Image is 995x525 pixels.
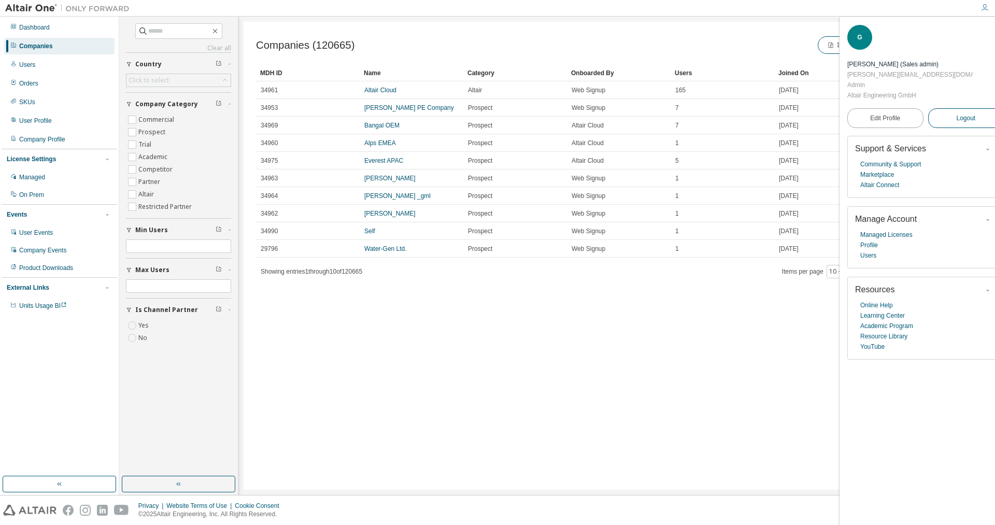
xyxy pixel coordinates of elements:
[216,266,222,274] span: Clear filter
[847,59,973,69] div: Gordana Strese (Sales admin)
[261,104,278,112] span: 34953
[3,505,56,516] img: altair_logo.svg
[7,210,27,219] div: Events
[779,192,799,200] span: [DATE]
[19,98,35,106] div: SKUs
[364,122,400,129] a: Bangal OEM
[364,175,416,182] a: [PERSON_NAME]
[675,209,679,218] span: 1
[468,139,492,147] span: Prospect
[63,505,74,516] img: facebook.svg
[364,245,407,252] a: Water-Gen Ltd.
[19,229,53,237] div: User Events
[261,227,278,235] span: 34990
[675,192,679,200] span: 1
[135,266,169,274] span: Max Users
[261,245,278,253] span: 29796
[19,246,66,254] div: Company Events
[779,245,799,253] span: [DATE]
[778,65,863,81] div: Joined On
[364,192,431,200] a: [PERSON_NAME] _gml
[261,157,278,165] span: 34975
[364,228,375,235] a: Self
[364,87,396,94] a: Altair Cloud
[847,80,973,90] div: Admin
[19,61,35,69] div: Users
[468,157,492,165] span: Prospect
[80,505,91,516] img: instagram.svg
[126,74,231,87] div: Click to select
[675,245,679,253] span: 1
[129,76,169,84] div: Click to select
[7,283,49,292] div: External Links
[126,53,231,76] button: Country
[126,93,231,116] button: Company Category
[847,90,973,101] div: Altair Engineering GmbH
[364,210,416,217] a: [PERSON_NAME]
[860,240,878,250] a: Profile
[7,155,56,163] div: License Settings
[860,159,921,169] a: Community & Support
[261,86,278,94] span: 34961
[572,245,605,253] span: Web Signup
[855,144,926,153] span: Support & Services
[675,139,679,147] span: 1
[114,505,129,516] img: youtube.svg
[860,250,876,261] a: Users
[818,36,899,54] button: Import from MDH
[364,65,459,81] div: Name
[19,191,44,199] div: On Prem
[19,173,45,181] div: Managed
[138,151,169,163] label: Academic
[779,227,799,235] span: [DATE]
[468,227,492,235] span: Prospect
[126,299,231,321] button: Is Channel Partner
[860,180,899,190] a: Altair Connect
[468,104,492,112] span: Prospect
[138,176,162,188] label: Partner
[779,86,799,94] span: [DATE]
[138,163,175,176] label: Competitor
[138,502,166,510] div: Privacy
[855,285,894,294] span: Resources
[779,121,799,130] span: [DATE]
[135,100,198,108] span: Company Category
[572,139,604,147] span: Altair Cloud
[138,138,153,151] label: Trial
[216,306,222,314] span: Clear filter
[468,86,482,94] span: Altair
[782,265,846,278] span: Items per page
[847,108,923,128] a: Edit Profile
[126,44,231,52] a: Clear all
[19,42,53,50] div: Companies
[468,192,492,200] span: Prospect
[572,121,604,130] span: Altair Cloud
[19,302,67,309] span: Units Usage BI
[5,3,135,13] img: Altair One
[860,310,905,321] a: Learning Center
[572,192,605,200] span: Web Signup
[860,169,894,180] a: Marketplace
[779,174,799,182] span: [DATE]
[572,174,605,182] span: Web Signup
[19,135,65,144] div: Company Profile
[260,65,356,81] div: MDH ID
[572,227,605,235] span: Web Signup
[779,104,799,112] span: [DATE]
[138,332,149,344] label: No
[19,23,50,32] div: Dashboard
[166,502,235,510] div: Website Terms of Use
[860,331,907,342] a: Resource Library
[860,342,885,352] a: YouTube
[138,510,286,519] p: © 2025 Altair Engineering, Inc. All Rights Reserved.
[235,502,285,510] div: Cookie Consent
[860,321,913,331] a: Academic Program
[135,306,198,314] span: Is Channel Partner
[829,267,843,276] button: 10
[675,86,686,94] span: 165
[468,121,492,130] span: Prospect
[19,79,38,88] div: Orders
[675,104,679,112] span: 7
[572,209,605,218] span: Web Signup
[261,209,278,218] span: 34962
